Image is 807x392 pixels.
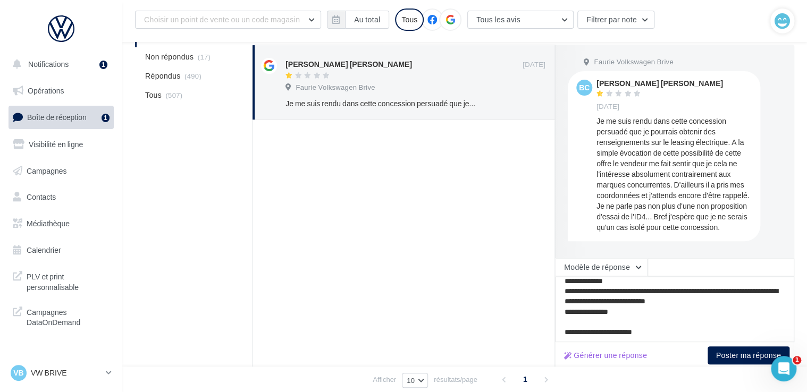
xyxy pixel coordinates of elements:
[6,133,116,156] a: Visibilité en ligne
[27,192,56,201] span: Contacts
[771,356,796,381] iframe: Intercom live chat
[145,52,194,62] span: Non répondus
[27,269,110,292] span: PLV et print personnalisable
[6,80,116,102] a: Opérations
[102,114,110,122] div: 1
[27,219,70,228] span: Médiathèque
[476,15,520,24] span: Tous les avis
[13,368,23,378] span: VB
[594,57,673,67] span: Faurie Volkswagen Brive
[6,53,112,75] button: Notifications 1
[395,8,424,31] div: Tous
[467,11,574,29] button: Tous les avis
[144,15,300,24] span: Choisir un point de vente ou un code magasin
[596,80,723,87] div: [PERSON_NAME] [PERSON_NAME]
[6,265,116,296] a: PLV et print personnalisable
[407,376,415,385] span: 10
[28,86,64,95] span: Opérations
[434,374,477,385] span: résultats/page
[577,11,654,29] button: Filtrer par note
[327,11,389,29] button: Au total
[285,59,412,70] div: [PERSON_NAME] [PERSON_NAME]
[27,113,87,122] span: Boîte de réception
[596,116,752,233] div: Je me suis rendu dans cette concession persuadé que je pourrais obtenir des renseignements sur le...
[145,71,181,81] span: Répondus
[708,346,789,364] button: Poster ma réponse
[296,83,375,92] span: Faurie Volkswagen Brive
[29,140,83,149] span: Visibilité en ligne
[517,371,534,388] span: 1
[184,72,201,80] span: (490)
[27,305,110,328] span: Campagnes DataOnDemand
[345,11,389,29] button: Au total
[28,59,69,69] span: Notifications
[9,363,114,383] a: VB VW BRIVE
[6,186,116,208] a: Contacts
[135,11,321,29] button: Choisir un point de vente ou un code magasin
[402,373,428,388] button: 10
[6,160,116,182] a: Campagnes
[165,91,182,99] span: (507)
[6,239,116,261] a: Calendrier
[31,368,102,378] p: VW BRIVE
[793,356,801,364] span: 1
[6,106,116,129] a: Boîte de réception1
[596,102,619,112] span: [DATE]
[198,53,211,61] span: (17)
[523,60,545,70] span: [DATE]
[285,98,476,109] div: Je me suis rendu dans cette concession persuadé que je pourrais obtenir des renseignements sur le...
[145,90,162,100] span: Tous
[560,349,651,362] button: Générer une réponse
[555,258,648,276] button: Modèle de réponse
[6,212,116,235] a: Médiathèque
[99,61,107,69] div: 1
[27,245,61,254] span: Calendrier
[373,374,396,385] span: Afficher
[579,82,590,93] span: bc
[27,166,67,175] span: Campagnes
[6,301,116,332] a: Campagnes DataOnDemand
